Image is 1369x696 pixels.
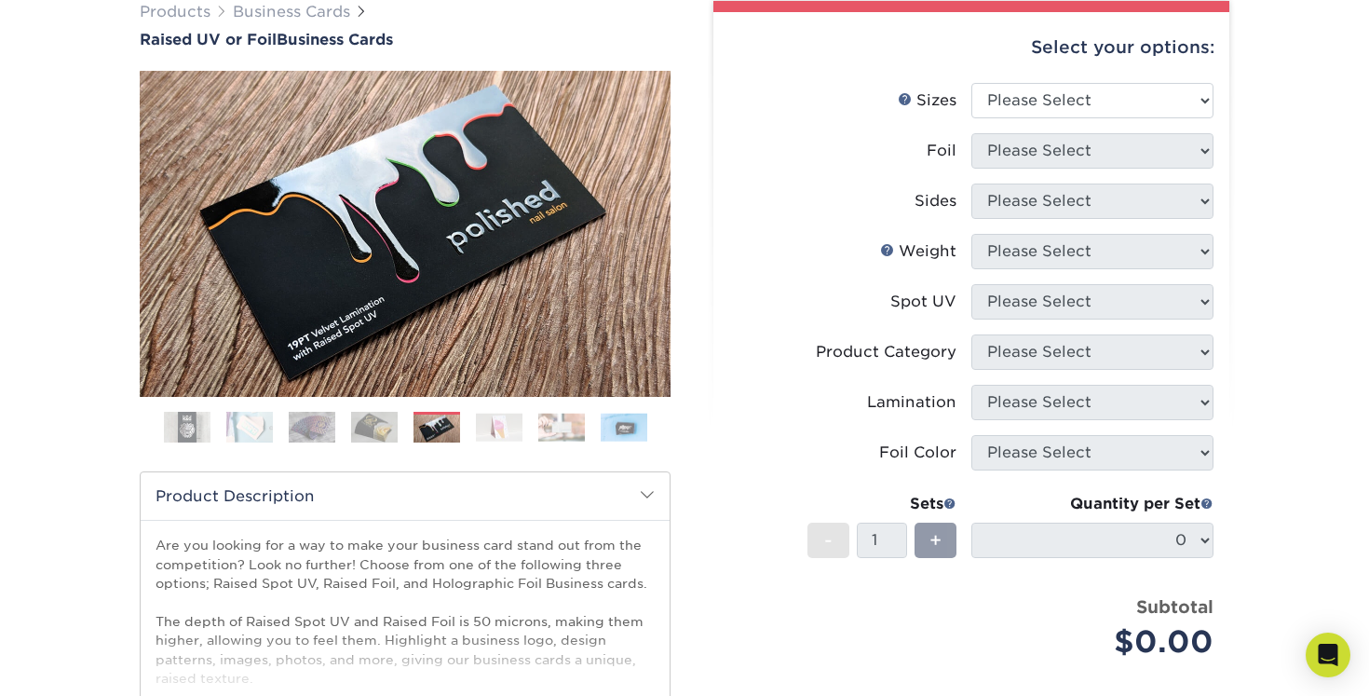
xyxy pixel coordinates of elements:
[601,413,647,442] img: Business Cards 08
[867,391,956,414] div: Lamination
[1306,633,1350,677] div: Open Intercom Messenger
[141,472,670,520] h2: Product Description
[807,493,956,515] div: Sets
[413,415,460,444] img: Business Cards 05
[915,190,956,212] div: Sides
[5,639,158,689] iframe: Google Customer Reviews
[728,12,1214,83] div: Select your options:
[289,411,335,444] img: Business Cards 03
[880,240,956,263] div: Weight
[890,291,956,313] div: Spot UV
[927,140,956,162] div: Foil
[226,411,273,444] img: Business Cards 02
[140,3,210,20] a: Products
[351,411,398,444] img: Business Cards 04
[233,3,350,20] a: Business Cards
[879,442,956,464] div: Foil Color
[929,526,942,554] span: +
[140,71,671,397] img: Raised UV or Foil 05
[971,493,1213,515] div: Quantity per Set
[140,31,277,48] span: Raised UV or Foil
[538,413,585,442] img: Business Cards 07
[816,341,956,363] div: Product Category
[1136,596,1213,617] strong: Subtotal
[985,620,1213,664] div: $0.00
[140,31,671,48] h1: Business Cards
[476,413,522,442] img: Business Cards 06
[898,89,956,112] div: Sizes
[164,404,210,451] img: Business Cards 01
[824,526,833,554] span: -
[140,31,671,48] a: Raised UV or FoilBusiness Cards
